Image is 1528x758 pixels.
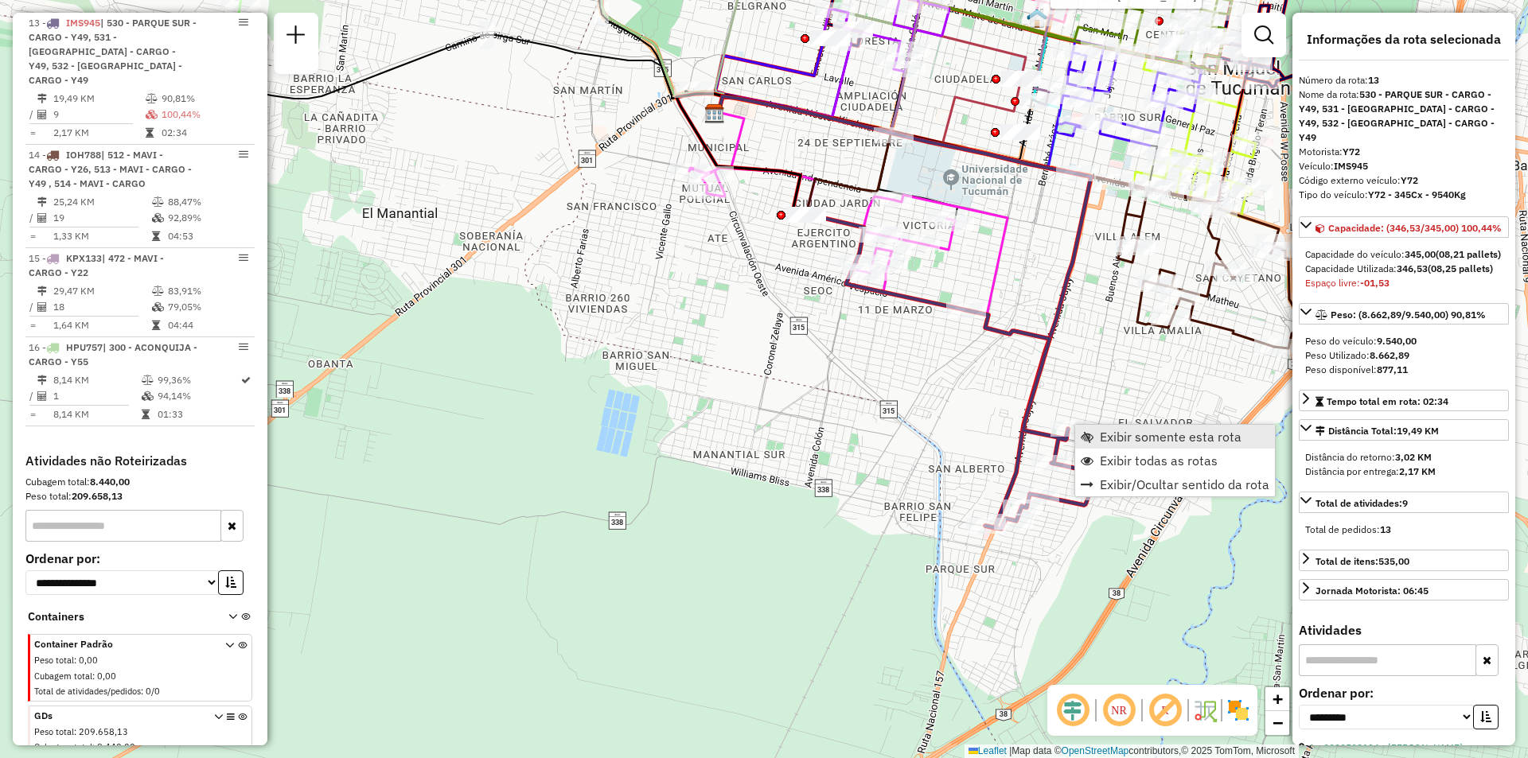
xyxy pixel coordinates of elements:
[34,637,206,651] span: Container Padrão
[92,741,95,752] span: :
[97,741,135,752] span: 8.440,00
[1377,335,1417,347] strong: 9.540,00
[1100,478,1269,491] span: Exibir/Ocultar sentido da rota
[239,253,248,262] em: Opções
[157,388,240,404] td: 94,14%
[239,342,248,352] em: Opções
[29,125,37,141] td: =
[25,453,255,468] h4: Atividades não Roteirizadas
[1100,430,1241,443] span: Exibir somente esta rota
[142,391,154,401] i: % de utilização da cubagem
[167,228,248,244] td: 04:53
[1054,691,1092,729] span: Ocultar deslocamento
[1305,348,1503,363] div: Peso Utilizado:
[79,726,128,737] span: 209.658,13
[1370,349,1409,361] strong: 8.662,89
[1265,711,1289,735] a: Zoom out
[1331,309,1486,321] span: Peso: (8.662,89/9.540,00) 90,81%
[53,107,145,122] td: 9
[92,671,95,682] span: :
[1305,262,1503,276] div: Capacidade Utilizada:
[28,608,208,625] span: Containers
[37,94,47,103] i: Distância Total
[34,709,206,723] span: GDs
[1305,450,1503,465] div: Distância do retorno:
[1299,419,1509,441] a: Distância Total:19,49 KM
[1316,497,1408,509] span: Total de atividades:
[1397,425,1439,437] span: 19,49 KM
[1305,465,1503,479] div: Distância por entrega:
[53,283,151,299] td: 29,47 KM
[79,655,98,666] span: 0,00
[1075,425,1275,449] li: Exibir somente esta rota
[280,19,312,55] a: Nova sessão e pesquisa
[167,317,248,333] td: 04:44
[29,149,192,189] span: 14 -
[1299,683,1509,702] label: Ordenar por:
[1305,276,1503,290] div: Espaço livre:
[1380,523,1391,535] strong: 13
[29,317,37,333] td: =
[167,210,248,226] td: 92,89%
[1299,32,1509,47] h4: Informações da rota selecionada
[1360,277,1390,289] strong: -01,53
[1009,745,1012,756] span: |
[1000,124,1040,140] div: Atividade não roteirizada - MUNDO DE BEBIDA
[37,375,47,385] i: Distância Total
[53,372,141,388] td: 8,14 KM
[1299,390,1509,411] a: Tempo total em rota: 02:34
[1377,363,1408,375] strong: 877,11
[29,341,197,367] span: | 300 - ACONQUIJA - CARGO - Y55
[1075,449,1275,472] li: Exibir todas as rotas
[161,91,248,107] td: 90,81%
[1299,444,1509,485] div: Distância Total:19,49 KM
[1334,160,1368,172] strong: IMS945
[1316,554,1409,569] div: Total de itens:
[1378,555,1409,567] strong: 535,00
[1299,188,1509,202] div: Tipo do veículo:
[1075,472,1275,496] li: Exibir/Ocultar sentido da rota
[1100,454,1218,467] span: Exibir todas as rotas
[53,194,151,210] td: 25,24 KM
[1395,451,1432,463] strong: 3,02 KM
[74,726,76,737] span: :
[1273,713,1283,733] span: −
[1316,584,1429,598] div: Jornada Motorista: 06:45
[34,741,92,752] span: Cubagem total
[1316,424,1439,438] div: Distância Total:
[1299,173,1509,188] div: Código externo veículo:
[53,210,151,226] td: 19
[810,30,850,46] div: Atividade não roteirizada - JEREZ MARIA ROSA
[157,372,240,388] td: 99,36%
[29,299,37,315] td: /
[161,107,248,122] td: 100,44%
[1328,222,1502,234] span: Capacidade: (346,53/345,00) 100,44%
[66,17,100,29] span: IMS945
[1473,705,1499,729] button: Ordem crescente
[218,570,244,595] button: Ordem crescente
[1309,741,1463,753] a: 1 - 0000508194 - [PERSON_NAME]
[241,375,251,385] i: Rota otimizada
[37,286,47,296] i: Distância Total
[969,745,1007,756] a: Leaflet
[167,299,248,315] td: 79,05%
[66,252,102,264] span: KPX133
[1428,262,1493,274] strong: (08,25 pallets)
[1062,745,1129,756] a: OpenStreetMap
[152,231,160,241] i: Tempo total em rota
[1299,550,1509,571] a: Total de itens:535,00
[1299,159,1509,173] div: Veículo:
[1402,497,1408,509] strong: 9
[74,655,76,666] span: :
[1299,241,1509,297] div: Capacidade: (346,53/345,00) 100,44%
[37,110,47,119] i: Total de Atividades
[1401,174,1418,186] strong: Y72
[1368,189,1466,200] strong: Y72 - 345Cx - 9540Kg
[1368,74,1379,86] strong: 13
[29,228,37,244] td: =
[29,341,197,367] span: 16 -
[1299,492,1509,513] a: Total de atividades:9
[1305,523,1503,537] div: Total de pedidos:
[142,410,150,419] i: Tempo total em rota
[1027,8,1047,29] img: UDC - Tucuman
